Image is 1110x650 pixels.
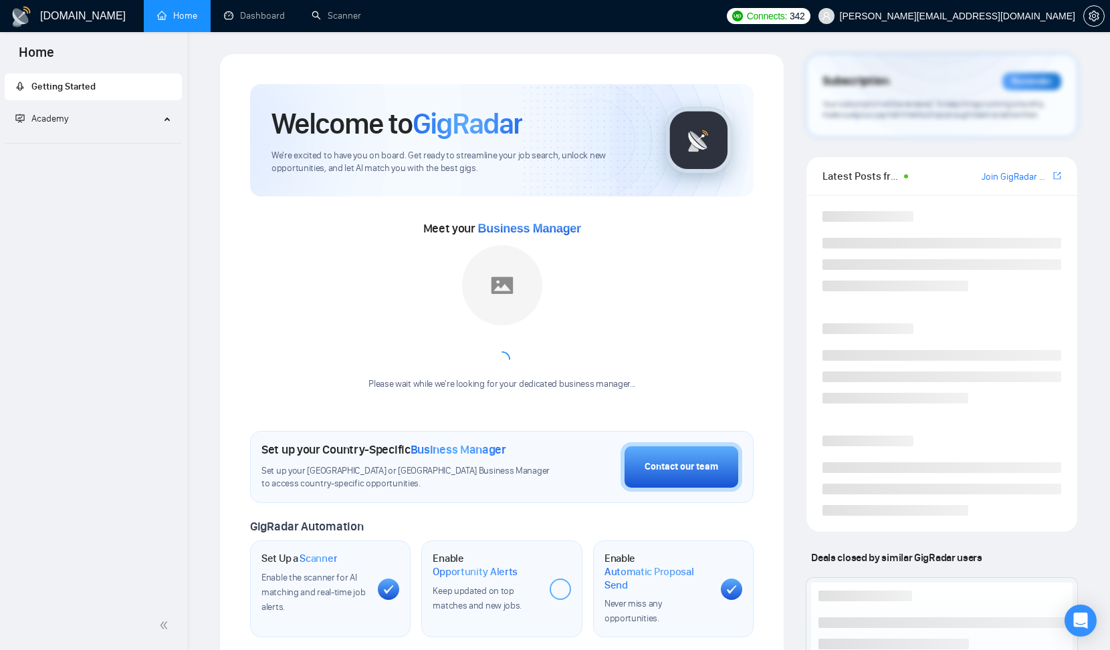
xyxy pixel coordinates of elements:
a: dashboardDashboard [224,10,285,21]
span: loading [494,351,510,367]
span: Business Manager [478,222,581,235]
div: Open Intercom Messenger [1065,605,1097,637]
span: Latest Posts from the GigRadar Community [822,168,900,184]
a: searchScanner [312,10,361,21]
h1: Set Up a [261,552,337,565]
span: We're excited to have you on board. Get ready to streamline your job search, unlock new opportuni... [271,150,644,175]
a: setting [1083,11,1105,21]
span: export [1053,170,1061,181]
span: Academy [15,113,68,124]
span: Meet your [423,221,581,236]
img: placeholder.png [462,245,542,325]
h1: Set up your Country-Specific [261,442,506,457]
div: Please wait while we're looking for your dedicated business manager... [360,378,643,391]
span: Academy [31,113,68,124]
span: Connects: [747,9,787,23]
span: Subscription [822,70,889,93]
button: Contact our team [621,442,742,492]
span: Opportunity Alerts [433,565,518,579]
div: Reminder [1002,73,1061,90]
img: upwork-logo.png [732,11,743,21]
span: double-left [159,619,173,632]
span: fund-projection-screen [15,114,25,123]
a: export [1053,170,1061,182]
span: Keep updated on top matches and new jobs. [433,585,522,611]
div: Contact our team [645,460,718,474]
button: setting [1083,5,1105,27]
li: Getting Started [5,73,182,100]
span: GigRadar Automation [250,519,363,534]
span: Deals closed by similar GigRadar users [806,546,987,569]
span: Enable the scanner for AI matching and real-time job alerts. [261,572,365,613]
span: rocket [15,82,25,91]
span: Scanner [300,552,337,565]
li: Academy Homepage [5,138,182,146]
span: Set up your [GEOGRAPHIC_DATA] or [GEOGRAPHIC_DATA] Business Manager to access country-specific op... [261,465,550,490]
span: Business Manager [411,442,506,457]
span: 342 [790,9,804,23]
h1: Welcome to [271,106,522,142]
span: Automatic Proposal Send [604,565,710,591]
a: Join GigRadar Slack Community [982,170,1050,184]
span: Home [8,43,65,71]
span: user [822,11,831,21]
span: Your subscription will be renewed. To keep things running smoothly, make sure your payment method... [822,99,1044,120]
span: Getting Started [31,81,96,92]
img: logo [11,6,32,27]
h1: Enable [604,552,710,591]
span: Never miss any opportunities. [604,598,662,624]
img: gigradar-logo.png [665,107,732,174]
h1: Enable [433,552,538,578]
a: homeHome [157,10,197,21]
span: GigRadar [413,106,522,142]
